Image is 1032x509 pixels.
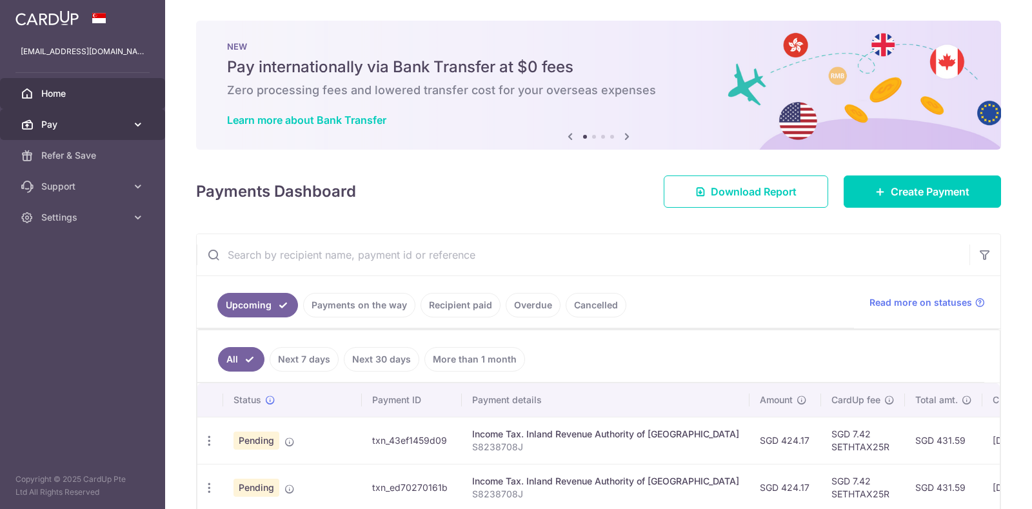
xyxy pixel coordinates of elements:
[21,45,144,58] p: [EMAIL_ADDRESS][DOMAIN_NAME]
[362,383,462,417] th: Payment ID
[270,347,339,372] a: Next 7 days
[472,488,739,501] p: S8238708J
[196,180,356,203] h4: Payments Dashboard
[218,347,264,372] a: All
[869,296,972,309] span: Read more on statuses
[424,347,525,372] a: More than 1 month
[227,83,970,98] h6: Zero processing fees and lowered transfer cost for your overseas expenses
[41,180,126,193] span: Support
[506,293,561,317] a: Overdue
[362,417,462,464] td: txn_43ef1459d09
[41,211,126,224] span: Settings
[41,149,126,162] span: Refer & Save
[891,184,969,199] span: Create Payment
[227,114,386,126] a: Learn more about Bank Transfer
[233,432,279,450] span: Pending
[227,41,970,52] p: NEW
[711,184,797,199] span: Download Report
[566,293,626,317] a: Cancelled
[905,417,982,464] td: SGD 431.59
[472,475,739,488] div: Income Tax. Inland Revenue Authority of [GEOGRAPHIC_DATA]
[227,57,970,77] h5: Pay internationally via Bank Transfer at $0 fees
[472,441,739,454] p: S8238708J
[915,394,958,406] span: Total amt.
[217,293,298,317] a: Upcoming
[41,87,126,100] span: Home
[344,347,419,372] a: Next 30 days
[462,383,749,417] th: Payment details
[844,175,1001,208] a: Create Payment
[472,428,739,441] div: Income Tax. Inland Revenue Authority of [GEOGRAPHIC_DATA]
[15,10,79,26] img: CardUp
[664,175,828,208] a: Download Report
[869,296,985,309] a: Read more on statuses
[233,479,279,497] span: Pending
[749,417,821,464] td: SGD 424.17
[303,293,415,317] a: Payments on the way
[41,118,126,131] span: Pay
[821,417,905,464] td: SGD 7.42 SETHTAX25R
[831,394,880,406] span: CardUp fee
[196,21,1001,150] img: Bank transfer banner
[421,293,501,317] a: Recipient paid
[197,234,969,275] input: Search by recipient name, payment id or reference
[760,394,793,406] span: Amount
[233,394,261,406] span: Status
